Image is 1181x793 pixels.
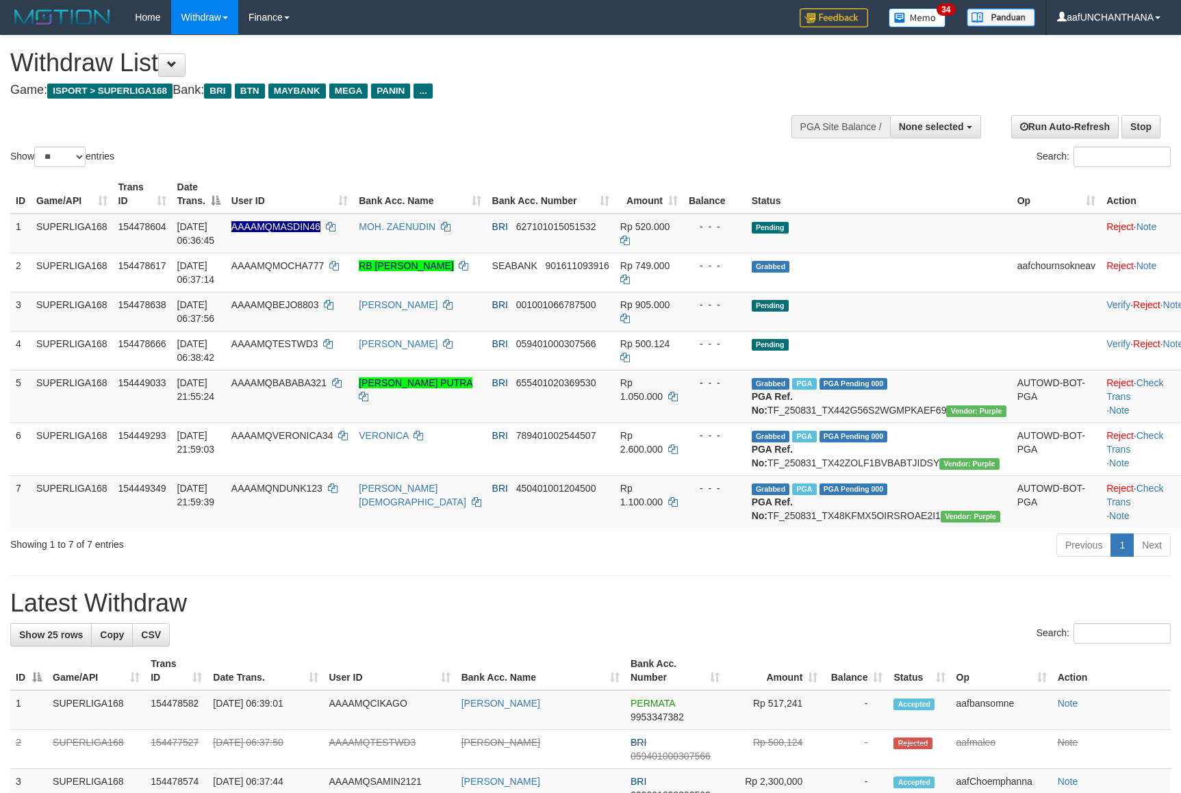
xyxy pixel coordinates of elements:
a: Reject [1106,430,1134,441]
th: Amount: activate to sort column ascending [725,651,823,690]
th: Status: activate to sort column ascending [888,651,950,690]
a: Next [1133,533,1171,557]
td: SUPERLIGA168 [31,475,113,528]
a: Note [1136,260,1157,271]
span: Rp 520.000 [620,221,670,232]
a: Note [1109,457,1130,468]
a: Note [1058,737,1078,748]
td: SUPERLIGA168 [47,730,145,769]
span: PERMATA [631,698,675,709]
span: Rp 2.600.000 [620,430,663,455]
span: [DATE] 21:59:03 [177,430,215,455]
td: AUTOWD-BOT-PGA [1012,475,1101,528]
a: Check Trans [1106,430,1163,455]
div: - - - [689,259,741,273]
td: TF_250831_TX42ZOLF1BVBABTJIDSY [746,423,1012,475]
a: [PERSON_NAME] [461,737,540,748]
a: MOH. ZAENUDIN [359,221,435,232]
th: ID: activate to sort column descending [10,651,47,690]
span: BRI [631,737,646,748]
label: Search: [1037,623,1171,644]
td: 1 [10,690,47,730]
td: SUPERLIGA168 [47,690,145,730]
a: Verify [1106,299,1130,310]
a: [PERSON_NAME][DEMOGRAPHIC_DATA] [359,483,466,507]
span: Copy [100,629,124,640]
span: BRI [492,430,508,441]
th: ID [10,175,31,214]
span: CSV [141,629,161,640]
a: [PERSON_NAME] [461,698,540,709]
th: Balance [683,175,746,214]
span: Vendor URL: https://trx4.1velocity.biz [941,511,1000,523]
span: Accepted [893,777,935,788]
span: [DATE] 06:36:45 [177,221,215,246]
span: [DATE] 06:38:42 [177,338,215,363]
div: - - - [689,376,741,390]
td: SUPERLIGA168 [31,423,113,475]
img: Button%20Memo.svg [889,8,946,27]
span: Pending [752,339,789,351]
b: PGA Ref. No: [752,391,793,416]
span: PGA Pending [820,378,888,390]
th: Date Trans.: activate to sort column descending [172,175,226,214]
td: SUPERLIGA168 [31,253,113,292]
span: AAAAMQBEJO8803 [231,299,319,310]
a: Note [1109,510,1130,521]
td: 2 [10,730,47,769]
span: BRI [492,338,508,349]
td: SUPERLIGA168 [31,370,113,423]
div: - - - [689,337,741,351]
a: Reject [1106,483,1134,494]
th: Bank Acc. Number: activate to sort column ascending [625,651,725,690]
td: [DATE] 06:37:50 [207,730,323,769]
td: 4 [10,331,31,370]
h4: Game: Bank: [10,84,774,97]
b: PGA Ref. No: [752,444,793,468]
td: AAAAMQCIKAGO [324,690,456,730]
span: AAAAMQTESTWD3 [231,338,318,349]
span: Copy 059401000307566 to clipboard [516,338,596,349]
span: Pending [752,300,789,312]
div: - - - [689,481,741,495]
a: [PERSON_NAME] [359,338,437,349]
td: 6 [10,423,31,475]
th: Op: activate to sort column ascending [1012,175,1101,214]
span: Rp 905.000 [620,299,670,310]
span: 154478666 [118,338,166,349]
span: BRI [492,377,508,388]
a: CSV [132,623,170,646]
span: 154449033 [118,377,166,388]
span: PGA Pending [820,483,888,495]
span: AAAAMQBABABA321 [231,377,327,388]
th: Amount: activate to sort column ascending [615,175,683,214]
span: BTN [235,84,265,99]
div: Showing 1 to 7 of 7 entries [10,532,482,551]
div: - - - [689,429,741,442]
th: Op: activate to sort column ascending [951,651,1052,690]
span: [DATE] 21:59:39 [177,483,215,507]
td: 3 [10,292,31,331]
span: ... [414,84,432,99]
a: [PERSON_NAME] [461,776,540,787]
a: [PERSON_NAME] [359,299,437,310]
span: PANIN [371,84,410,99]
img: MOTION_logo.png [10,7,114,27]
th: Date Trans.: activate to sort column ascending [207,651,323,690]
th: User ID: activate to sort column ascending [226,175,353,214]
span: 154478617 [118,260,166,271]
a: Show 25 rows [10,623,92,646]
img: panduan.png [967,8,1035,27]
a: RB [PERSON_NAME] [359,260,453,271]
a: 1 [1110,533,1134,557]
a: [PERSON_NAME] PUTRA [359,377,472,388]
span: Marked by aafheankoy [792,378,816,390]
td: TF_250831_TX48KFMX5OIRSROAE2I1 [746,475,1012,528]
span: Copy 001001066787500 to clipboard [516,299,596,310]
span: Accepted [893,698,935,710]
td: 154477527 [145,730,207,769]
span: ISPORT > SUPERLIGA168 [47,84,173,99]
span: BRI [204,84,231,99]
span: Grabbed [752,378,790,390]
h1: Latest Withdraw [10,590,1171,617]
